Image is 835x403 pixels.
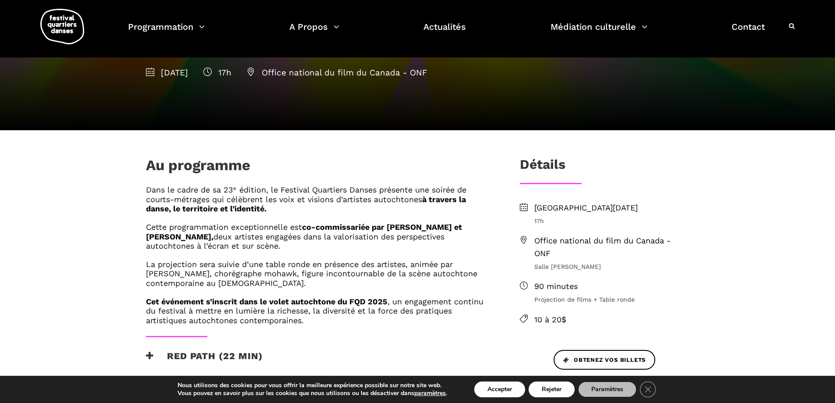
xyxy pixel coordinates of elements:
[563,356,646,365] span: Obtenez vos billets
[178,389,447,397] p: Vous pouvez en savoir plus sur les cookies que nous utilisons ou les désactiver dans .
[520,157,565,178] h3: Détails
[178,382,447,389] p: Nous utilisons des cookies pour vous offrir la meilleure expérience possible sur notre site web.
[534,235,689,260] span: Office national du film du Canada - ONF
[534,280,689,293] span: 90 minutes
[146,297,387,306] strong: Cet événement s’inscrit dans le volet autochtone du FQD 2025
[203,68,231,78] span: 17h
[247,68,427,78] span: Office national du film du Canada - ONF
[146,68,188,78] span: [DATE]
[128,19,205,45] a: Programmation
[146,222,491,251] h6: Cette programmation exceptionnelle est deux artistes engagées dans la valorisation des perspectiv...
[146,157,250,178] h1: Au programme
[146,195,466,214] strong: à travers la danse, le territoire et l’identité.
[554,350,655,370] a: Obtenez vos billets
[534,262,689,271] span: Salle [PERSON_NAME]
[640,382,656,397] button: Close GDPR Cookie Banner
[146,350,263,372] h3: RED PATH (22 min)
[146,373,491,385] span: [PERSON_NAME]
[40,9,84,44] img: logo-fqd-med
[534,216,689,226] span: 17h
[732,19,765,45] a: Contact
[534,314,689,326] span: 10 à 20$
[414,389,446,397] button: paramètres
[578,382,636,397] button: Paramètres
[146,222,462,241] strong: co-commissariée par [PERSON_NAME] et [PERSON_NAME],
[551,19,647,45] a: Médiation culturelle
[534,295,689,304] span: Projection de films + Table ronde
[474,382,525,397] button: Accepter
[534,202,689,214] span: [GEOGRAPHIC_DATA][DATE]
[529,382,575,397] button: Rejeter
[289,19,339,45] a: A Propos
[423,19,466,45] a: Actualités
[146,185,491,214] h6: Dans le cadre de sa 23ᵉ édition, le Festival Quartiers Danses présente une soirée de courts-métra...
[146,260,491,288] h6: La projection sera suivie d’une table ronde en présence des artistes, animée par [PERSON_NAME], c...
[146,297,491,325] h6: , un engagement continu du festival à mettre en lumière la richesse, la diversité et la force des...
